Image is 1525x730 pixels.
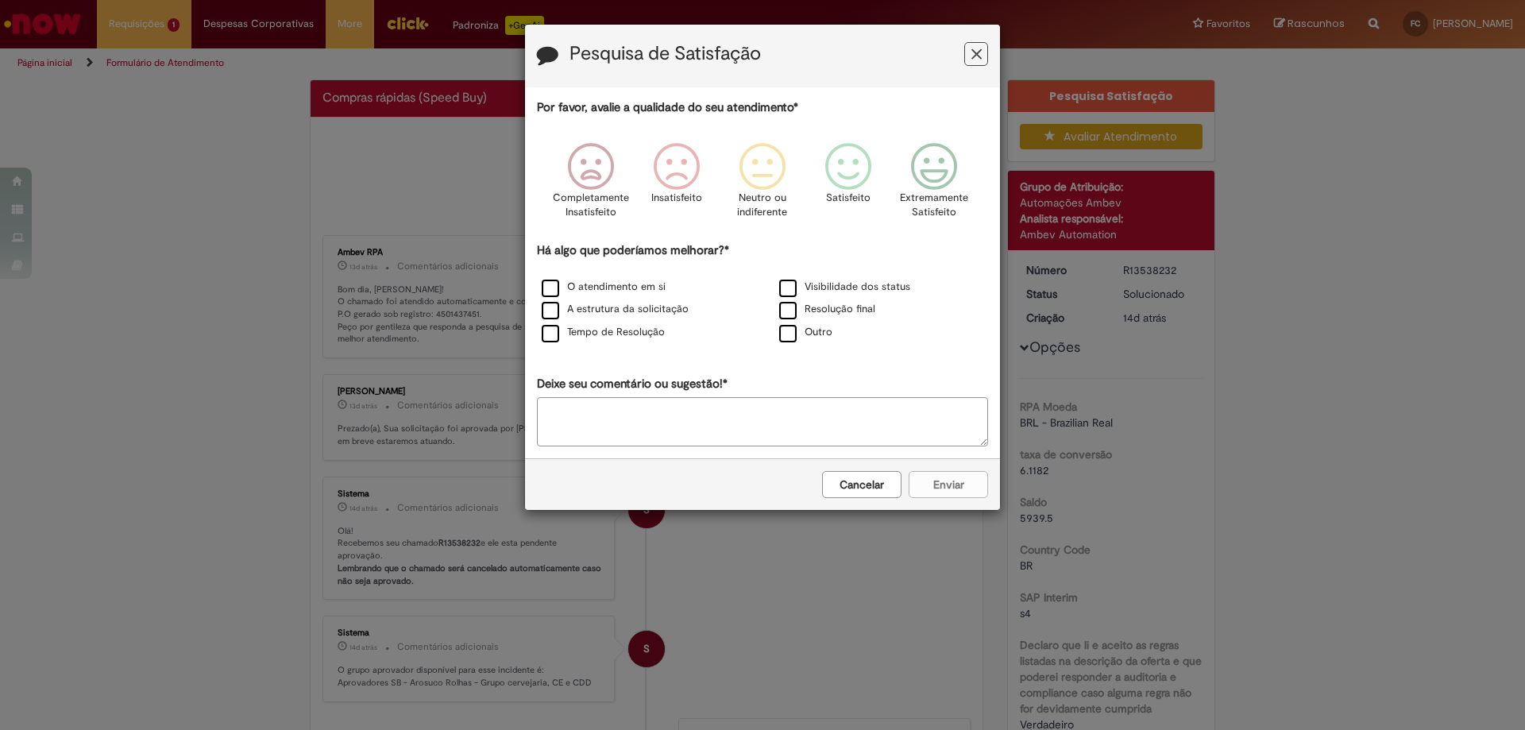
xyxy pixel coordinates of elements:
[826,191,871,206] p: Satisfeito
[553,191,629,220] p: Completamente Insatisfeito
[894,131,975,240] div: Extremamente Satisfeito
[734,191,791,220] p: Neutro ou indiferente
[808,131,889,240] div: Satisfeito
[569,44,761,64] label: Pesquisa de Satisfação
[537,376,728,392] label: Deixe seu comentário ou sugestão!*
[779,302,875,317] label: Resolução final
[779,280,910,295] label: Visibilidade dos status
[651,191,702,206] p: Insatisfeito
[822,471,901,498] button: Cancelar
[900,191,968,220] p: Extremamente Satisfeito
[636,131,717,240] div: Insatisfeito
[542,325,665,340] label: Tempo de Resolução
[537,99,798,116] label: Por favor, avalie a qualidade do seu atendimento*
[779,325,832,340] label: Outro
[542,302,689,317] label: A estrutura da solicitação
[537,242,988,345] div: Há algo que poderíamos melhorar?*
[550,131,631,240] div: Completamente Insatisfeito
[722,131,803,240] div: Neutro ou indiferente
[542,280,666,295] label: O atendimento em si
